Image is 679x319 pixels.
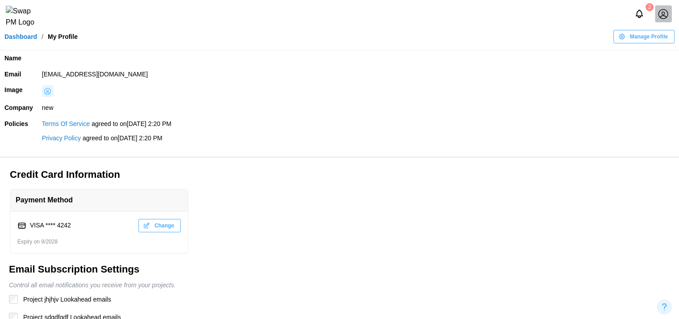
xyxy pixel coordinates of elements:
[10,168,672,182] h3: Credit Card Information
[42,34,43,40] div: /
[42,85,54,97] div: image
[4,34,37,40] a: Dashboard
[154,219,174,232] span: Change
[6,6,42,28] img: Swap PM Logo
[16,195,73,206] div: Payment Method
[17,238,181,246] div: Expiry on 9/2028
[37,100,679,116] td: new
[613,30,675,43] button: Manage Profile
[92,119,171,129] div: agreed to on [DATE] 2:20 PM
[646,3,654,11] div: 2
[42,134,81,143] a: Privacy Policy
[18,295,111,304] label: Project jhjhjv Lookahead emails
[632,6,647,21] button: Notifications
[138,219,181,232] button: Change
[630,30,668,43] span: Manage Profile
[42,119,90,129] a: Terms Of Service
[37,67,679,83] td: [EMAIL_ADDRESS][DOMAIN_NAME]
[83,134,162,143] div: agreed to on [DATE] 2:20 PM
[48,34,78,40] div: My Profile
